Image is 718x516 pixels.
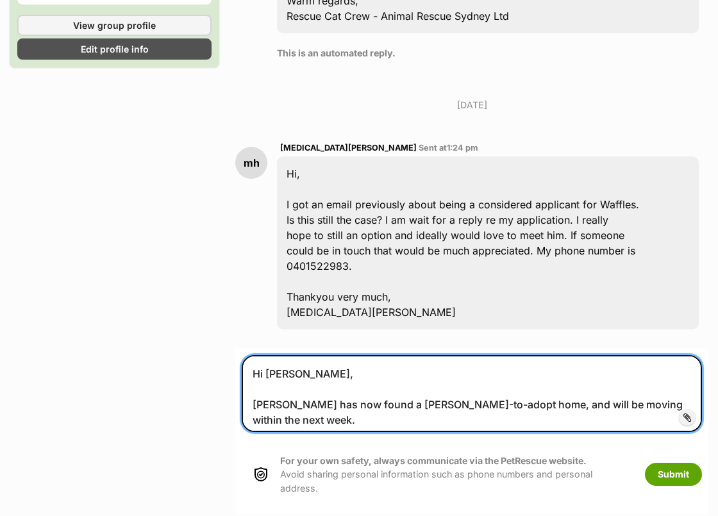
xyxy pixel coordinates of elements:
p: [DATE] [235,98,708,112]
span: 1:24 pm [447,143,478,153]
p: Avoid sharing personal information such as phone numbers and personal address. [280,454,632,495]
a: Edit profile info [17,38,212,60]
a: View group profile [17,15,212,36]
span: View group profile [73,19,156,32]
span: Edit profile info [81,42,149,56]
strong: For your own safety, always communicate via the PetRescue website. [280,455,587,466]
div: mh [235,147,267,179]
div: Hi, I got an email previously about being a considered applicant for Waffles. Is this still the c... [277,156,699,329]
span: [MEDICAL_DATA][PERSON_NAME] [280,143,417,153]
span: Sent at [419,143,478,153]
button: Submit [645,463,702,486]
p: This is an automated reply. [277,46,699,60]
